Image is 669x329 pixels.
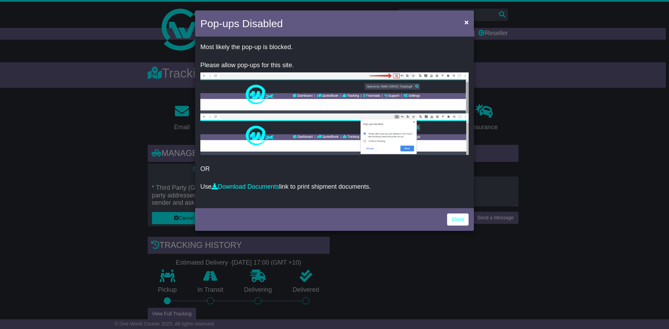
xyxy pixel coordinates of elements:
[200,72,469,113] img: allow-popup-1.png
[212,183,279,190] a: Download Documents
[200,16,283,31] h4: Pop-ups Disabled
[200,183,469,191] p: Use link to print shipment documents.
[200,62,469,69] p: Please allow pop-ups for this site.
[195,38,474,206] div: OR
[461,15,472,29] button: Close
[464,18,469,26] span: ×
[200,44,469,51] p: Most likely the pop-up is blocked.
[200,113,469,155] img: allow-popup-2.png
[447,213,469,226] a: Close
